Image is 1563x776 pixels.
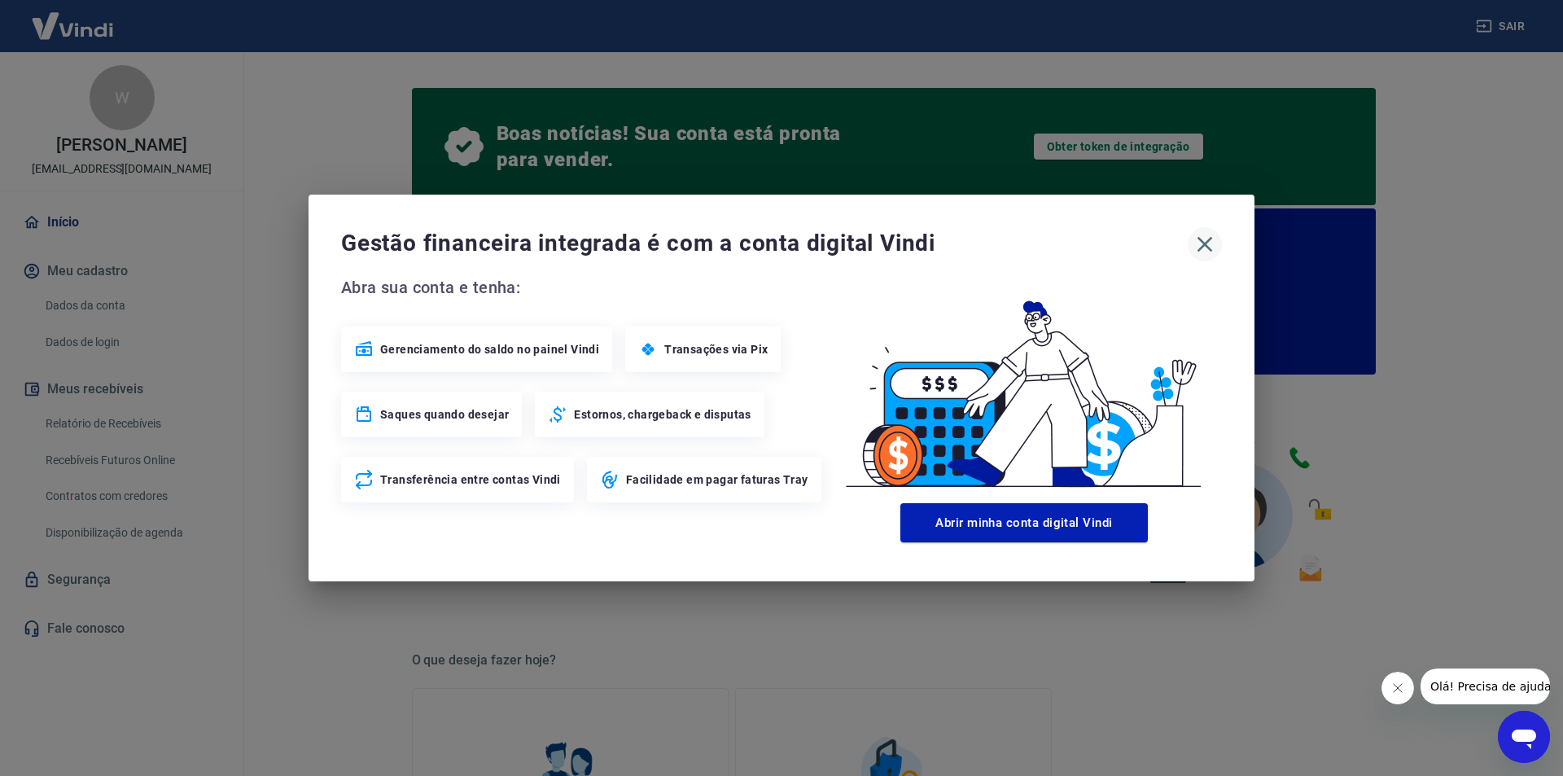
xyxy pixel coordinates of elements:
span: Saques quando desejar [380,406,509,423]
iframe: Fechar mensagem [1381,672,1414,704]
img: Good Billing [826,274,1222,497]
span: Estornos, chargeback e disputas [574,406,751,423]
span: Transações via Pix [664,341,768,357]
iframe: Botão para abrir a janela de mensagens [1498,711,1550,763]
span: Facilidade em pagar faturas Tray [626,471,808,488]
span: Olá! Precisa de ajuda? [10,11,137,24]
span: Gerenciamento do saldo no painel Vindi [380,341,599,357]
span: Gestão financeira integrada é com a conta digital Vindi [341,227,1188,260]
button: Abrir minha conta digital Vindi [900,503,1148,542]
span: Abra sua conta e tenha: [341,274,826,300]
iframe: Mensagem da empresa [1421,669,1550,704]
span: Transferência entre contas Vindi [380,471,561,488]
